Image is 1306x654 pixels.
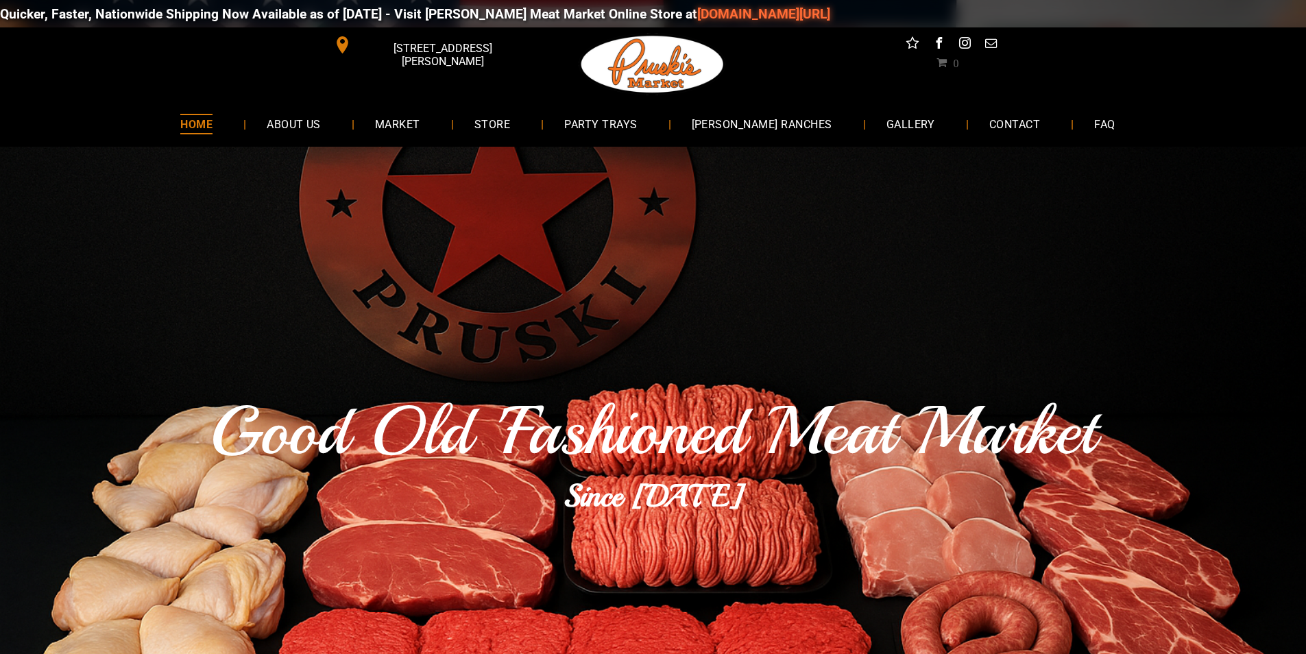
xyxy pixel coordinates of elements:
[671,106,853,142] a: [PERSON_NAME] RANCHES
[969,106,1061,142] a: CONTACT
[324,34,534,56] a: [STREET_ADDRESS][PERSON_NAME]
[1074,106,1135,142] a: FAQ
[904,34,921,56] a: Social network
[953,57,958,68] span: 0
[930,34,947,56] a: facebook
[956,34,974,56] a: instagram
[454,106,531,142] a: STORE
[160,106,233,142] a: HOME
[210,389,1096,474] span: Good Old 'Fashioned Meat Market
[866,106,956,142] a: GALLERY
[354,106,441,142] a: MARKET
[564,476,743,516] b: Since [DATE]
[354,35,531,75] span: [STREET_ADDRESS][PERSON_NAME]
[246,106,341,142] a: ABOUT US
[544,106,657,142] a: PARTY TRAYS
[982,34,1000,56] a: email
[579,27,727,101] img: Pruski-s+Market+HQ+Logo2-259w.png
